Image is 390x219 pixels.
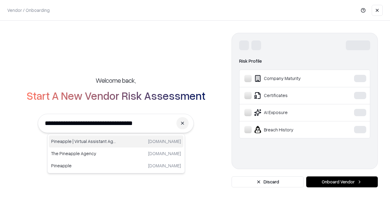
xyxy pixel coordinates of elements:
p: [DOMAIN_NAME] [148,162,181,169]
h2: Start A New Vendor Risk Assessment [27,89,205,102]
button: Discard [232,176,304,187]
div: Breach History [244,126,335,133]
p: Pineapple | Virtual Assistant Agency [51,138,116,144]
div: AI Exposure [244,109,335,116]
div: Company Maturity [244,75,335,82]
div: Risk Profile [239,57,370,65]
button: Onboard Vendor [306,176,378,187]
div: Certificates [244,92,335,99]
div: Suggestions [47,134,185,173]
p: Pineapple [51,162,116,169]
p: [DOMAIN_NAME] [148,138,181,144]
p: Vendor / Onboarding [7,7,50,13]
h5: Welcome back, [96,76,136,85]
p: [DOMAIN_NAME] [148,150,181,157]
p: The Pineapple Agency [51,150,116,157]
